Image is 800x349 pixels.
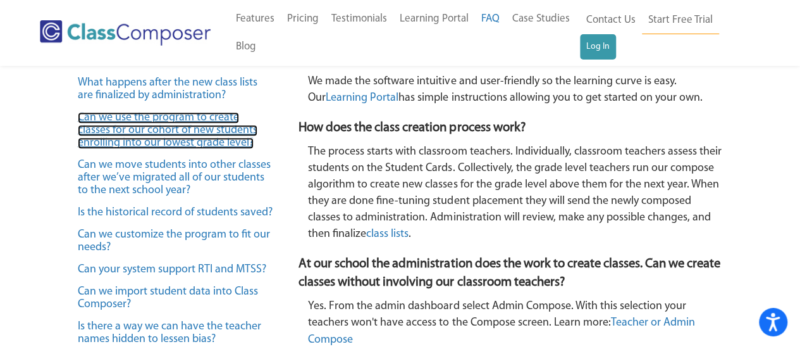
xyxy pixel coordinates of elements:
[580,6,642,34] a: Contact Us
[40,20,211,46] img: Class Composer
[78,42,247,67] a: Are there benefits to using Class Composer after classes are created?
[580,34,616,60] a: Log In
[308,298,722,348] p: Yes. From the admin dashboard select Admin Compose. With this selection your teachers won't have ...
[230,33,262,61] a: Blog
[325,5,393,33] a: Testimonials
[281,5,325,33] a: Pricing
[308,317,694,345] a: Teacher or Admin Compose
[298,257,720,289] strong: At our school the administration does the work to create classes. Can we create classes without i...
[78,160,271,196] a: Can we move students into other classes after we’ve migrated all of our students to the next scho...
[230,5,580,61] nav: Header Menu
[78,286,258,310] a: Can we import student data into Class Composer?
[78,229,270,253] a: Can we customize the program to fit our needs?
[308,144,722,243] p: The process starts with classroom teachers. Individually, classroom teachers assess their student...
[393,5,475,33] a: Learning Portal
[78,207,273,219] a: Is the historical record of students saved?
[580,6,751,60] nav: Header Menu
[326,92,398,104] a: Learning Portal
[366,229,409,240] a: class lists
[506,5,576,33] a: Case Studies
[78,264,266,276] a: Can your system support RTI and MTSS?
[78,77,257,101] a: What happens after the new class lists are finalized by administration?
[230,5,281,33] a: Features
[308,73,722,106] p: We made the software intuitive and user-friendly so the learning curve is easy. Our has simple in...
[78,112,257,149] a: Can we use the program to create classes for our cohort of new students enrolling into our lowest...
[78,321,261,345] a: Is there a way we can have the teacher names hidden to lessen bias?
[298,121,525,134] strong: How does the class creation process work?
[475,5,506,33] a: FAQ
[642,6,719,35] a: Start Free Trial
